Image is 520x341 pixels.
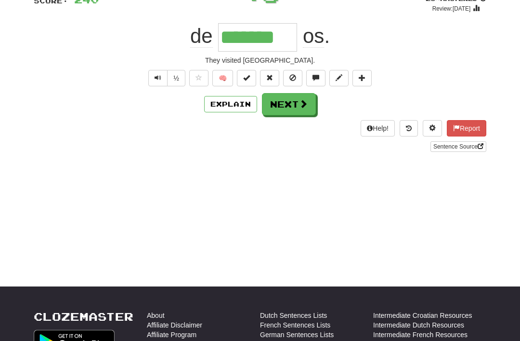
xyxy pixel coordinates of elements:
a: Clozemaster [34,311,133,323]
button: Reset to 0% Mastered (alt+r) [260,70,279,86]
button: 🧠 [212,70,233,86]
a: Intermediate Dutch Resources [373,320,464,330]
button: Discuss sentence (alt+u) [306,70,325,86]
button: Round history (alt+y) [400,120,418,136]
a: Sentence Source [430,141,486,152]
div: Text-to-speech controls [146,70,185,86]
button: Add to collection (alt+a) [352,70,372,86]
span: os [303,25,324,48]
a: Dutch Sentences Lists [260,311,327,320]
a: Affiliate Disclaimer [147,320,202,330]
a: German Sentences Lists [260,330,334,340]
a: Intermediate French Resources [373,330,468,340]
button: Favorite sentence (alt+f) [189,70,208,86]
div: They visited [GEOGRAPHIC_DATA]. [34,55,486,65]
button: Help! [361,120,395,136]
button: Set this sentence to 100% Mastered (alt+m) [237,70,256,86]
button: Edit sentence (alt+d) [329,70,349,86]
button: Next [262,93,316,115]
a: Affiliate Program [147,330,196,340]
button: Ignore sentence (alt+i) [283,70,302,86]
a: Intermediate Croatian Resources [373,311,472,320]
button: Report [447,120,486,136]
span: . [297,25,330,48]
button: Explain [204,96,257,112]
a: French Sentences Lists [260,320,330,330]
button: Play sentence audio (ctl+space) [148,70,168,86]
small: Review: [DATE] [432,5,471,12]
span: de [190,25,213,48]
a: About [147,311,165,320]
button: ½ [167,70,185,86]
